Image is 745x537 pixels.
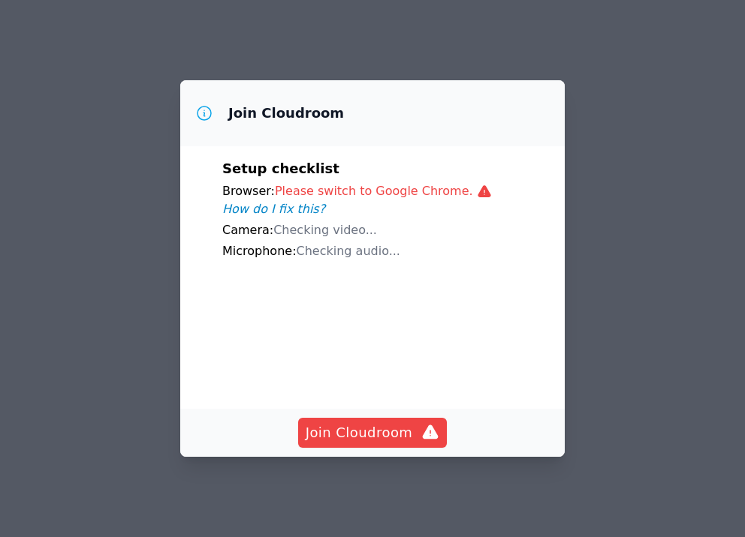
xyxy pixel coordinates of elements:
[222,223,273,237] span: Camera:
[273,223,377,237] span: Checking video...
[222,184,275,198] span: Browser:
[222,160,339,176] span: Setup checklist
[297,244,400,258] span: Checking audio...
[298,418,448,448] button: Join Cloudroom
[275,184,498,198] span: Please switch to Google Chrome.
[222,200,325,218] button: How do I fix this?
[306,422,440,443] span: Join Cloudroom
[228,104,344,122] h3: Join Cloudroom
[222,244,297,258] span: Microphone:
